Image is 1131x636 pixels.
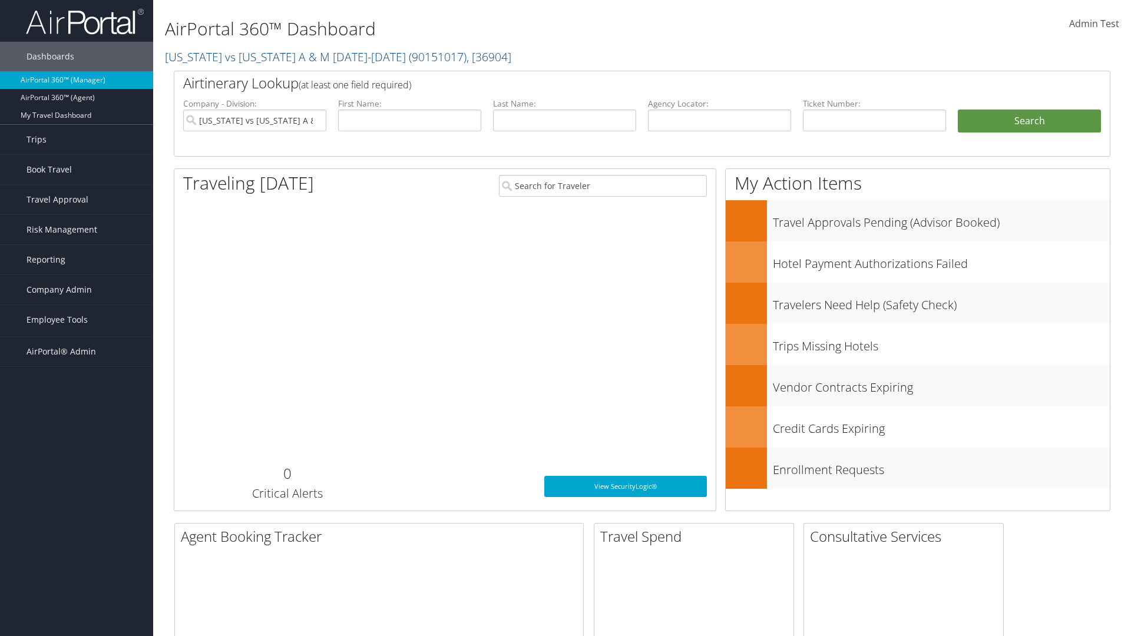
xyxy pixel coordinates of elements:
span: Employee Tools [27,305,88,334]
h1: Traveling [DATE] [183,171,314,196]
h3: Credit Cards Expiring [773,415,1110,437]
span: Risk Management [27,215,97,244]
span: Travel Approval [27,185,88,214]
h3: Enrollment Requests [773,456,1110,478]
a: View SecurityLogic® [544,476,707,497]
span: (at least one field required) [299,78,411,91]
span: Company Admin [27,275,92,304]
label: Last Name: [493,98,636,110]
span: ( 90151017 ) [409,49,467,65]
label: Company - Division: [183,98,326,110]
h2: Travel Spend [600,526,793,546]
a: Admin Test [1069,6,1119,42]
span: Book Travel [27,155,72,184]
span: , [ 36904 ] [467,49,511,65]
span: AirPortal® Admin [27,337,96,366]
a: [US_STATE] vs [US_STATE] A & M [DATE]-[DATE] [165,49,511,65]
a: Enrollment Requests [726,448,1110,489]
label: First Name: [338,98,481,110]
img: airportal-logo.png [26,8,144,35]
a: Travel Approvals Pending (Advisor Booked) [726,200,1110,241]
a: Travelers Need Help (Safety Check) [726,283,1110,324]
label: Ticket Number: [803,98,946,110]
span: Admin Test [1069,17,1119,30]
h3: Hotel Payment Authorizations Failed [773,250,1110,272]
h2: Airtinerary Lookup [183,73,1023,93]
h3: Vendor Contracts Expiring [773,373,1110,396]
h2: Consultative Services [810,526,1003,546]
span: Dashboards [27,42,74,71]
span: Trips [27,125,47,154]
h2: Agent Booking Tracker [181,526,583,546]
h3: Trips Missing Hotels [773,332,1110,355]
span: Reporting [27,245,65,274]
h1: AirPortal 360™ Dashboard [165,16,801,41]
a: Vendor Contracts Expiring [726,365,1110,406]
label: Agency Locator: [648,98,791,110]
h3: Travel Approvals Pending (Advisor Booked) [773,208,1110,231]
a: Trips Missing Hotels [726,324,1110,365]
h2: 0 [183,463,391,483]
h3: Travelers Need Help (Safety Check) [773,291,1110,313]
input: Search for Traveler [499,175,707,197]
a: Hotel Payment Authorizations Failed [726,241,1110,283]
button: Search [958,110,1101,133]
h1: My Action Items [726,171,1110,196]
a: Credit Cards Expiring [726,406,1110,448]
h3: Critical Alerts [183,485,391,502]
